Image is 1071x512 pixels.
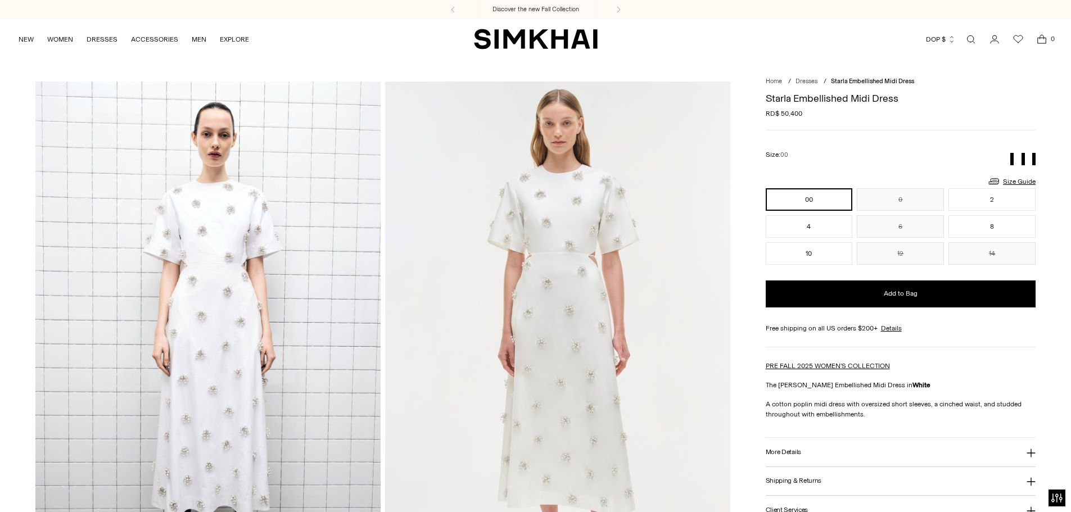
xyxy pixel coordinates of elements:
[987,174,1036,188] a: Size Guide
[948,188,1036,211] button: 2
[492,5,579,14] a: Discover the new Fall Collection
[788,77,791,87] div: /
[766,188,853,211] button: 00
[766,93,1036,103] h1: Starla Embellished Midi Dress
[766,380,1036,390] p: The [PERSON_NAME] Embellished Midi Dress in
[912,381,930,389] strong: White
[884,289,918,298] span: Add to Bag
[948,215,1036,238] button: 8
[192,27,206,52] a: MEN
[474,28,598,50] a: SIMKHAI
[766,438,1036,466] button: More Details
[766,399,1036,419] p: A cotton poplin midi dress with oversized short sleeves, a cinched waist, and studded throughout ...
[131,27,178,52] a: ACCESSORIES
[780,151,788,158] span: 00
[881,323,902,333] a: Details
[766,280,1036,307] button: Add to Bag
[766,362,890,370] a: PRE FALL 2025 WOMEN'S COLLECTION
[1031,28,1053,51] a: Open cart modal
[1047,34,1058,44] span: 0
[796,78,817,85] a: Dresses
[960,28,982,51] a: Open search modal
[766,215,853,238] button: 4
[766,242,853,265] button: 10
[766,448,801,456] h3: More Details
[983,28,1006,51] a: Go to the account page
[824,77,826,87] div: /
[831,78,914,85] span: Starla Embellished Midi Dress
[766,149,788,160] label: Size:
[220,27,249,52] a: EXPLORE
[47,27,73,52] a: WOMEN
[766,477,822,484] h3: Shipping & Returns
[926,27,956,52] button: DOP $
[857,188,944,211] button: 0
[766,467,1036,496] button: Shipping & Returns
[766,108,802,119] span: RD$ 50,400
[87,27,118,52] a: DRESSES
[766,78,782,85] a: Home
[857,242,944,265] button: 12
[766,323,1036,333] div: Free shipping on all US orders $200+
[19,27,34,52] a: NEW
[766,77,1036,87] nav: breadcrumbs
[857,215,944,238] button: 6
[1007,28,1029,51] a: Wishlist
[948,242,1036,265] button: 14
